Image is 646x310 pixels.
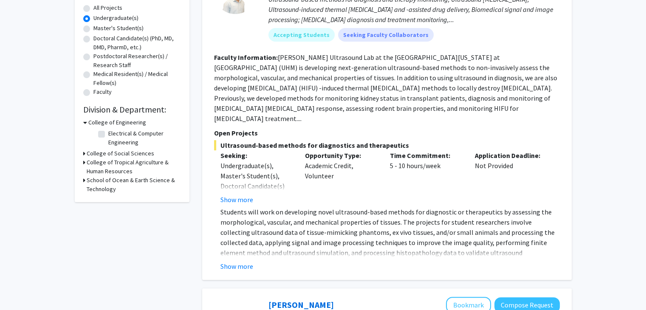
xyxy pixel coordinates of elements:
p: Students will work on developing novel ultrasound-based methods for diagnostic or therapeutics by... [220,207,560,268]
label: Doctoral Candidate(s) (PhD, MD, DMD, PharmD, etc.) [93,34,181,52]
label: Faculty [93,87,112,96]
label: All Projects [93,3,122,12]
p: Opportunity Type: [305,150,377,161]
mat-chip: Seeking Faculty Collaborators [338,28,434,42]
div: 5 - 10 hours/week [384,150,468,205]
b: Faculty Information: [214,53,278,62]
label: Master's Student(s) [93,24,144,33]
div: Not Provided [468,150,553,205]
p: Time Commitment: [390,150,462,161]
mat-chip: Accepting Students [268,28,335,42]
label: Electrical & Computer Engineering [108,129,179,147]
div: Academic Credit, Volunteer [299,150,384,205]
p: Seeking: [220,150,293,161]
button: Show more [220,261,253,271]
a: [PERSON_NAME] [268,299,334,310]
h2: Division & Department: [83,104,181,115]
h3: College of Tropical Agriculture & Human Resources [87,158,181,176]
p: Open Projects [214,128,560,138]
label: Postdoctoral Researcher(s) / Research Staff [93,52,181,70]
fg-read-more: [PERSON_NAME] Ultrasound Lab at the [GEOGRAPHIC_DATA][US_STATE] at [GEOGRAPHIC_DATA] (UHM) is dev... [214,53,557,123]
button: Show more [220,194,253,205]
label: Undergraduate(s) [93,14,138,23]
h3: College of Engineering [88,118,146,127]
div: Undergraduate(s), Master's Student(s), Doctoral Candidate(s) (PhD, MD, DMD, PharmD, etc.), Medica... [220,161,293,232]
iframe: Chat [6,272,36,304]
h3: College of Social Sciences [87,149,154,158]
p: Application Deadline: [475,150,547,161]
label: Medical Resident(s) / Medical Fellow(s) [93,70,181,87]
h3: School of Ocean & Earth Science & Technology [87,176,181,194]
span: Ultrasound-based methods for diagnostics and therapeutics [214,140,560,150]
